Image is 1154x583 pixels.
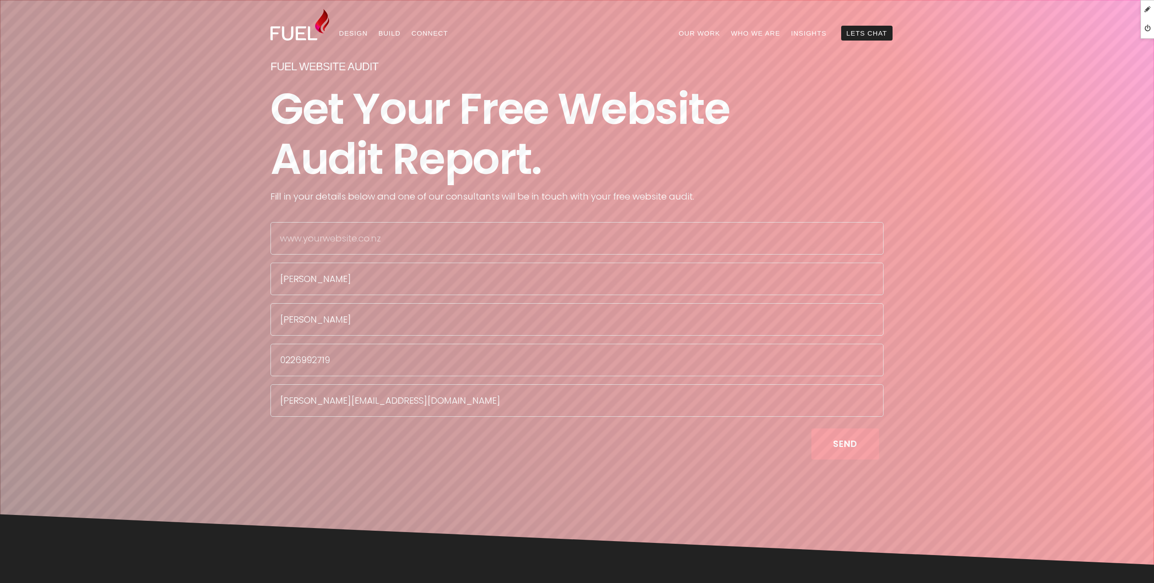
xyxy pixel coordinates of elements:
a: Insights [786,26,832,41]
img: Fuel Design Ltd - Website design and development company in North Shore, Auckland [270,9,329,41]
a: Lets Chat [841,26,893,41]
a: Our Work [673,26,725,41]
a: Design [334,26,373,41]
a: Who We Are [726,26,786,41]
a: Build [373,26,406,41]
a: Connect [406,26,453,41]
